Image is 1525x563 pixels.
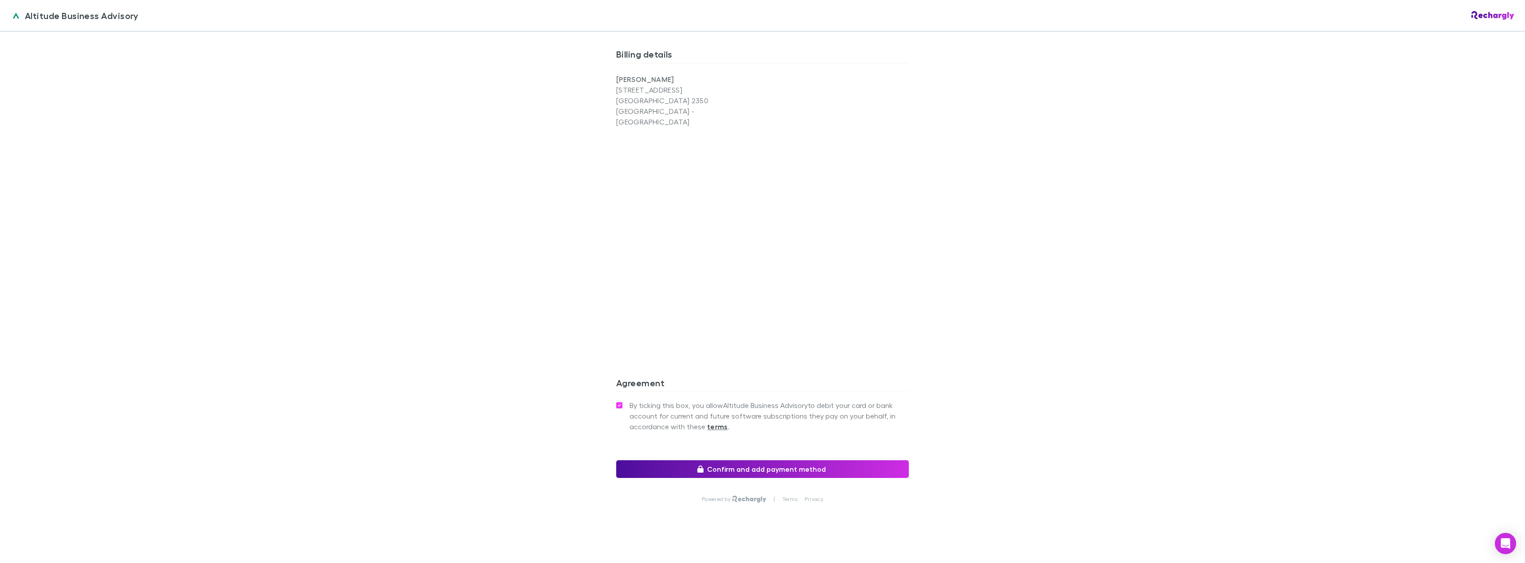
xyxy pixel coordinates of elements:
[630,400,909,432] span: By ticking this box, you allow Altitude Business Advisory to debit your card or bank account for ...
[616,460,909,478] button: Confirm and add payment method
[805,496,823,503] a: Privacy
[782,496,798,503] a: Terms
[616,49,909,63] h3: Billing details
[11,10,21,21] img: Altitude Business Advisory's Logo
[732,496,766,503] img: Rechargly Logo
[616,106,762,127] p: [GEOGRAPHIC_DATA] - [GEOGRAPHIC_DATA]
[702,496,732,503] p: Powered by
[25,9,139,22] span: Altitude Business Advisory
[614,132,911,337] iframe: Secure address input frame
[616,377,909,392] h3: Agreement
[1495,533,1516,554] div: Open Intercom Messenger
[1471,11,1514,20] img: Rechargly Logo
[707,422,728,431] strong: terms
[616,74,762,85] p: [PERSON_NAME]
[616,95,762,106] p: [GEOGRAPHIC_DATA] 2350
[616,85,762,95] p: [STREET_ADDRESS]
[774,496,775,503] p: |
